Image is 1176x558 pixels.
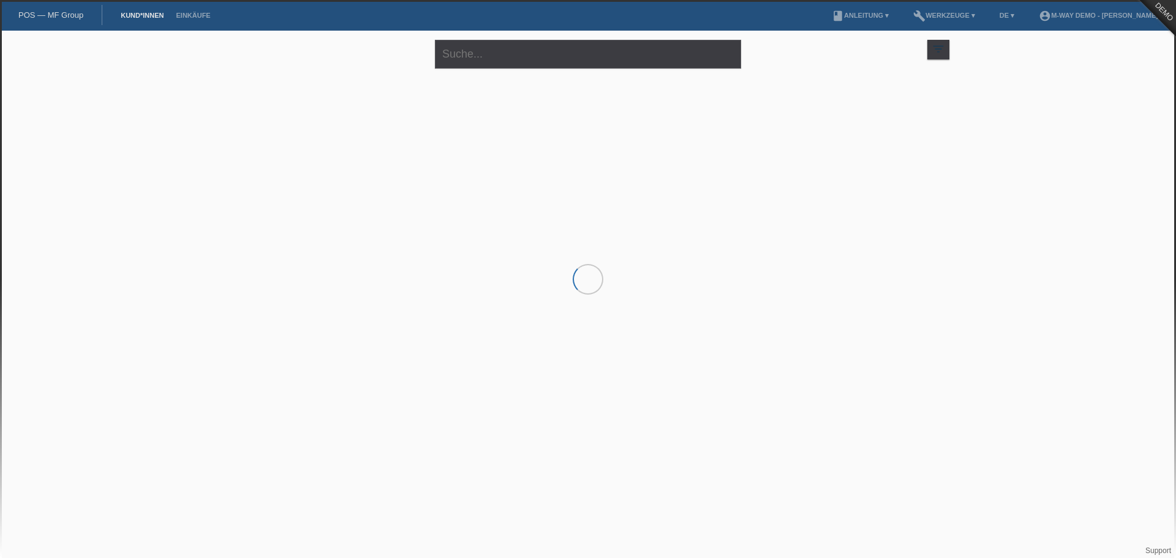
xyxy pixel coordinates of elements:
[993,12,1020,19] a: DE ▾
[1033,12,1170,19] a: account_circlem-way Demo - [PERSON_NAME] ▾
[832,10,844,22] i: book
[18,10,83,20] a: POS — MF Group
[435,40,741,69] input: Suche...
[115,12,170,19] a: Kund*innen
[907,12,981,19] a: buildWerkzeuge ▾
[1145,546,1171,555] a: Support
[913,10,925,22] i: build
[932,42,945,56] i: filter_list
[170,12,216,19] a: Einkäufe
[1039,10,1051,22] i: account_circle
[826,12,895,19] a: bookAnleitung ▾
